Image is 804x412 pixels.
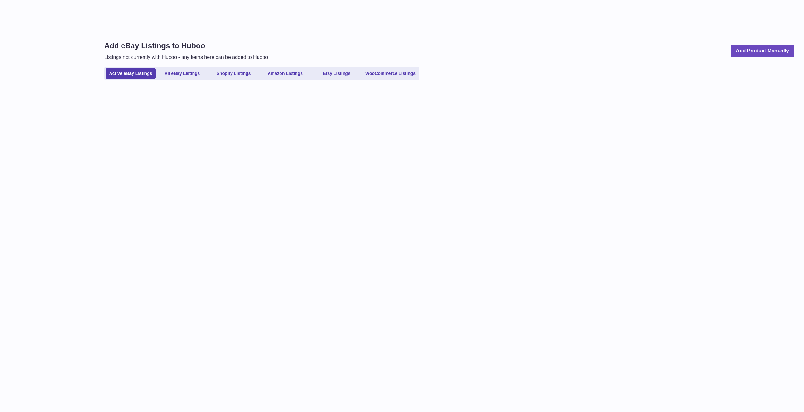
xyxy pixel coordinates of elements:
a: Active eBay Listings [106,68,156,79]
a: Etsy Listings [312,68,362,79]
h1: Add eBay Listings to Huboo [104,41,268,51]
a: Shopify Listings [209,68,259,79]
a: Add Product Manually [731,45,794,57]
a: WooCommerce Listings [363,68,418,79]
a: Amazon Listings [260,68,310,79]
p: Listings not currently with Huboo - any items here can be added to Huboo [104,54,268,61]
a: All eBay Listings [157,68,207,79]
